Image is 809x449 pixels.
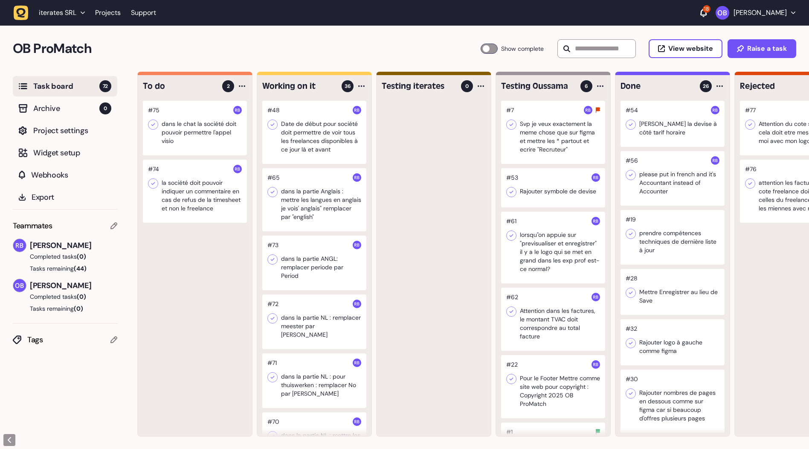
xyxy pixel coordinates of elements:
[747,45,787,52] span: Raise a task
[353,173,361,182] img: Rodolphe Balay
[716,6,795,20] button: [PERSON_NAME]
[13,165,117,185] button: Webhooks
[13,279,26,292] img: Oussama Bahassou
[233,106,242,114] img: Rodolphe Balay
[353,106,361,114] img: Rodolphe Balay
[233,165,242,173] img: Rodolphe Balay
[14,5,90,20] button: iterates SRL
[703,82,709,90] span: 26
[99,80,111,92] span: 72
[13,264,117,273] button: Tasks remaining(44)
[621,80,694,92] h4: Done
[711,106,719,114] img: Rodolphe Balay
[769,409,805,445] iframe: LiveChat chat widget
[13,239,26,252] img: Rodolphe Balay
[711,156,719,165] img: Rodolphe Balay
[13,120,117,141] button: Project settings
[592,173,600,182] img: Rodolphe Balay
[13,304,117,313] button: Tasks remaining(0)
[703,5,710,13] div: 18
[33,147,111,159] span: Widget setup
[13,76,117,96] button: Task board72
[345,82,351,90] span: 36
[353,300,361,308] img: Rodolphe Balay
[77,253,86,260] span: (0)
[27,334,110,346] span: Tags
[382,80,455,92] h4: Testing iterates
[501,80,574,92] h4: Testing Oussama
[74,305,83,312] span: (0)
[592,360,600,369] img: Rodolphe Balay
[465,82,469,90] span: 0
[131,9,156,17] a: Support
[13,38,481,59] h2: OB ProMatch
[584,106,592,114] img: Rodolphe Balay
[95,5,121,20] a: Projects
[99,102,111,114] span: 0
[13,252,110,261] button: Completed tasks(0)
[31,169,111,181] span: Webhooks
[33,80,99,92] span: Task board
[33,102,99,114] span: Archive
[353,359,361,367] img: Rodolphe Balay
[74,265,87,272] span: (44)
[262,80,336,92] h4: Working on it
[30,280,117,292] span: [PERSON_NAME]
[592,217,600,225] img: Rodolphe Balay
[13,187,117,207] button: Export
[77,293,86,300] span: (0)
[143,80,216,92] h4: To do
[353,241,361,249] img: Rodolphe Balay
[227,82,230,90] span: 2
[33,125,111,137] span: Project settings
[592,293,600,301] img: Rodolphe Balay
[734,9,787,17] p: [PERSON_NAME]
[13,143,117,163] button: Widget setup
[13,292,110,301] button: Completed tasks(0)
[501,44,544,54] span: Show complete
[353,417,361,426] img: Rodolphe Balay
[668,45,713,52] span: View website
[728,39,796,58] button: Raise a task
[39,9,76,17] span: iterates SRL
[585,82,588,90] span: 6
[13,98,117,119] button: Archive0
[716,6,729,20] img: Oussama Bahassou
[30,239,117,251] span: [PERSON_NAME]
[649,39,722,58] button: View website
[13,220,52,232] span: Teammates
[32,191,111,203] span: Export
